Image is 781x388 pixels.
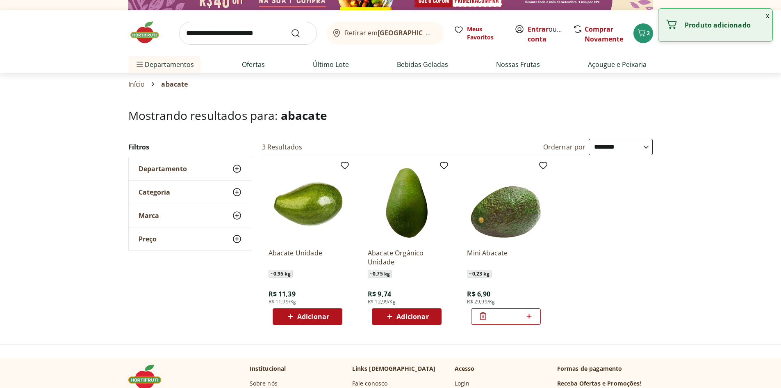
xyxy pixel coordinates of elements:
h1: Mostrando resultados para: [128,109,653,122]
a: Açougue e Peixaria [588,60,647,69]
p: Produto adicionado [685,21,766,29]
a: Abacate Unidade [269,248,346,266]
span: ~ 0,23 kg [467,270,491,278]
span: Departamento [139,165,187,173]
a: Comprar Novamente [585,25,623,44]
img: Abacate Unidade [269,164,346,242]
button: Carrinho [633,23,653,43]
button: Categoria [129,181,252,204]
a: Sobre nós [250,379,278,388]
span: Categoria [139,188,170,196]
label: Ordernar por [543,142,586,152]
button: Marca [129,204,252,227]
button: Retirar em[GEOGRAPHIC_DATA]/[GEOGRAPHIC_DATA] [327,22,444,45]
b: [GEOGRAPHIC_DATA]/[GEOGRAPHIC_DATA] [378,28,516,37]
p: Formas de pagamento [557,365,653,373]
h3: Receba Ofertas e Promoções! [557,379,642,388]
a: Nossas Frutas [496,60,540,69]
a: Fale conosco [352,379,388,388]
span: R$ 11,99/Kg [269,298,296,305]
span: R$ 9,74 [368,289,391,298]
span: Retirar em [345,29,435,37]
button: Submit Search [291,28,310,38]
button: Departamento [129,157,252,180]
h2: 3 Resultados [262,142,303,152]
input: search [179,22,317,45]
a: Entrar [528,25,549,34]
span: abacate [161,80,188,88]
img: Abacate Orgânico Unidade [368,164,446,242]
img: Hortifruti [128,20,169,45]
span: ~ 0,75 kg [368,270,392,278]
span: 2 [647,29,650,37]
p: Links [DEMOGRAPHIC_DATA] [352,365,436,373]
a: Bebidas Geladas [397,60,448,69]
span: Meus Favoritos [467,25,505,41]
a: Criar conta [528,25,573,44]
span: R$ 29,99/Kg [467,298,495,305]
a: Ofertas [242,60,265,69]
span: ~ 0,95 kg [269,270,293,278]
a: Último Lote [313,60,349,69]
span: Preço [139,235,157,243]
img: Mini Abacate [467,164,545,242]
button: Adicionar [273,308,342,325]
span: abacate [281,108,327,123]
a: Mini Abacate [467,248,545,266]
a: Login [455,379,470,388]
span: R$ 6,90 [467,289,490,298]
span: Adicionar [297,313,329,320]
a: Abacate Orgânico Unidade [368,248,446,266]
p: Acesso [455,365,475,373]
button: Preço [129,227,252,250]
p: Institucional [250,365,286,373]
a: Início [128,80,145,88]
span: R$ 12,99/Kg [368,298,396,305]
h2: Filtros [128,139,252,155]
span: Departamentos [135,55,194,74]
span: Adicionar [396,313,428,320]
button: Adicionar [372,308,442,325]
button: Fechar notificação [763,9,772,23]
span: Marca [139,211,159,220]
button: Menu [135,55,145,74]
span: ou [528,24,564,44]
a: Meus Favoritos [454,25,505,41]
span: R$ 11,39 [269,289,296,298]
